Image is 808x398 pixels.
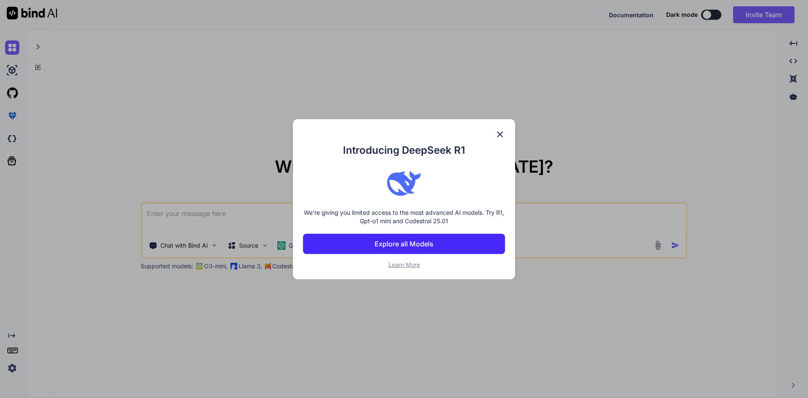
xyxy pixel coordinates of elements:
[387,166,421,200] img: bind logo
[495,129,505,139] img: close
[303,208,505,225] p: We're giving you limited access to the most advanced AI models. Try R1, Gpt-o1 mini and Codestral...
[303,143,505,158] h1: Introducing DeepSeek R1
[303,234,505,254] button: Explore all Models
[388,261,420,268] span: Learn More
[375,239,433,249] p: Explore all Models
